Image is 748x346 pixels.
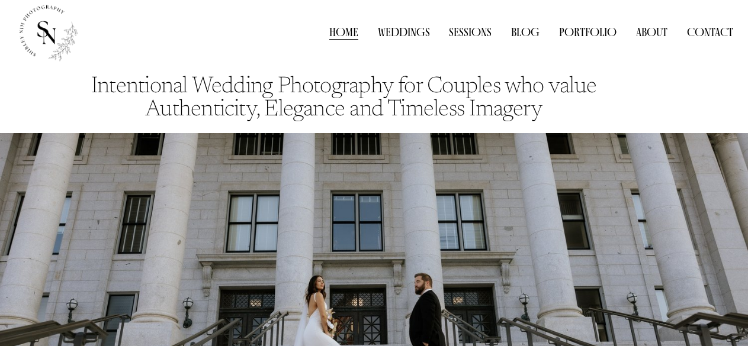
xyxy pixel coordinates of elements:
[559,25,617,40] span: Portfolio
[91,76,601,121] code: Intentional Wedding Photography for Couples who value Authenticity, Elegance and Timeless Imagery
[329,24,358,41] a: Home
[15,1,78,64] img: Shirley Nim Photography
[636,24,667,41] a: About
[687,24,733,41] a: Contact
[511,24,540,41] a: Blog
[449,24,492,41] a: Sessions
[378,24,430,41] a: Weddings
[559,24,617,41] a: folder dropdown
